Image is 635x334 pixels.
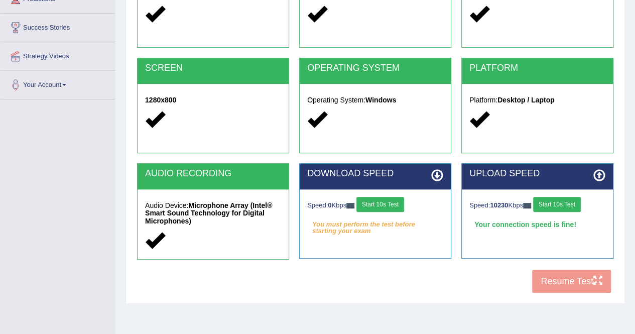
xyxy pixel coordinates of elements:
div: Speed: Kbps [469,197,605,214]
strong: 0 [328,201,331,209]
strong: Desktop / Laptop [497,96,555,104]
h2: DOWNLOAD SPEED [307,169,443,179]
strong: 10230 [490,201,508,209]
h5: Audio Device: [145,202,281,225]
h2: SCREEN [145,63,281,73]
h5: Operating System: [307,96,443,104]
div: Speed: Kbps [307,197,443,214]
button: Start 10s Test [356,197,404,212]
h2: AUDIO RECORDING [145,169,281,179]
img: ajax-loader-fb-connection.gif [346,203,354,208]
button: Start 10s Test [533,197,581,212]
h5: Platform: [469,96,605,104]
h2: UPLOAD SPEED [469,169,605,179]
strong: 1280x800 [145,96,176,104]
img: ajax-loader-fb-connection.gif [523,203,531,208]
a: Your Account [1,71,115,96]
em: You must perform the test before starting your exam [307,217,443,232]
h2: OPERATING SYSTEM [307,63,443,73]
strong: Windows [365,96,396,104]
a: Strategy Videos [1,42,115,67]
a: Success Stories [1,14,115,39]
h2: PLATFORM [469,63,605,73]
div: Your connection speed is fine! [469,217,605,232]
strong: Microphone Array (Intel® Smart Sound Technology for Digital Microphones) [145,201,272,225]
